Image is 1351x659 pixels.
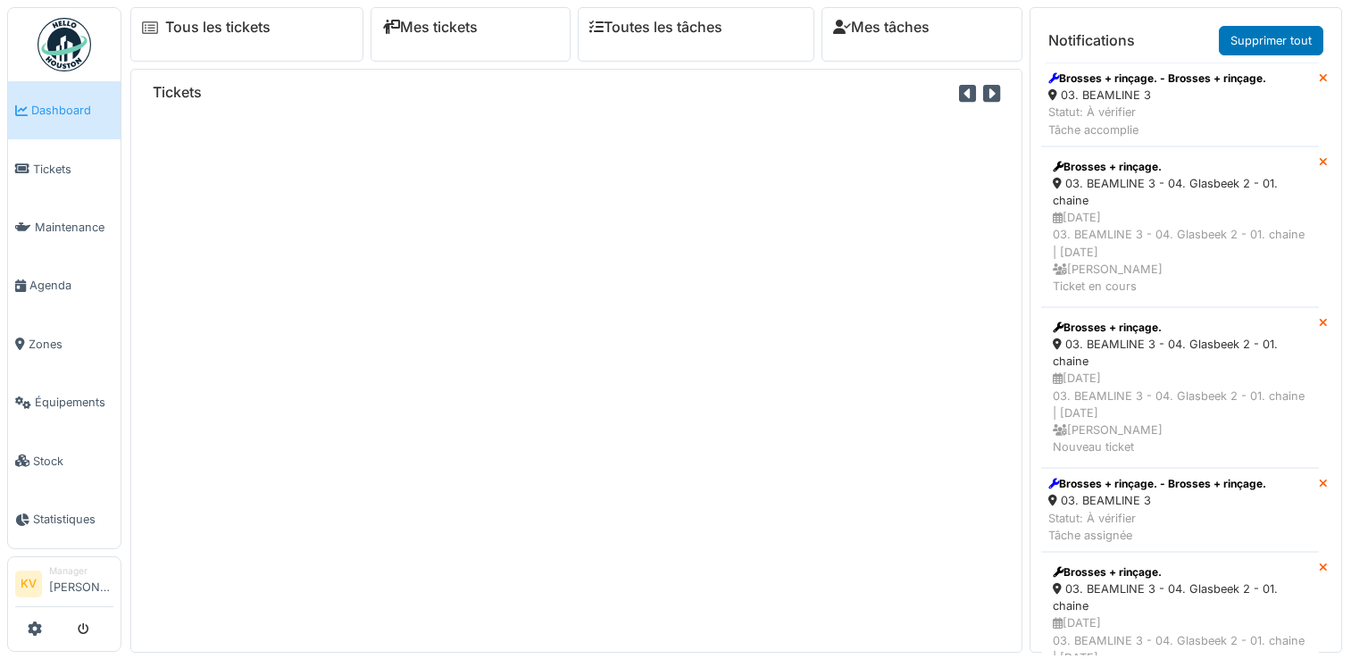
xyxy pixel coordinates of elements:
a: Brosses + rinçage. - Brosses + rinçage. 03. BEAMLINE 3 Statut: À vérifierTâche accomplie [1041,63,1319,146]
a: Tous les tickets [165,19,271,36]
a: Stock [8,431,121,489]
div: Brosses + rinçage. - Brosses + rinçage. [1048,71,1266,87]
a: Brosses + rinçage. 03. BEAMLINE 3 - 04. Glasbeek 2 - 01. chaine [DATE]03. BEAMLINE 3 - 04. Glasbe... [1041,146,1319,307]
h6: Tickets [153,84,202,101]
div: [DATE] 03. BEAMLINE 3 - 04. Glasbeek 2 - 01. chaine | [DATE] [PERSON_NAME] Nouveau ticket [1053,370,1307,455]
span: Stock [33,453,113,470]
div: Brosses + rinçage. [1053,320,1307,336]
div: 03. BEAMLINE 3 - 04. Glasbeek 2 - 01. chaine [1053,580,1307,614]
a: Brosses + rinçage. 03. BEAMLINE 3 - 04. Glasbeek 2 - 01. chaine [DATE]03. BEAMLINE 3 - 04. Glasbe... [1041,307,1319,468]
div: Manager [49,564,113,578]
div: Brosses + rinçage. [1053,564,1307,580]
a: Mes tickets [382,19,478,36]
a: Statistiques [8,490,121,548]
li: KV [15,571,42,597]
a: Supprimer tout [1219,26,1323,55]
a: Mes tâches [833,19,930,36]
span: Maintenance [35,219,113,236]
span: Tickets [33,161,113,178]
div: 03. BEAMLINE 3 [1048,492,1266,509]
a: Agenda [8,256,121,314]
h6: Notifications [1048,32,1135,49]
div: Brosses + rinçage. - Brosses + rinçage. [1048,476,1266,492]
a: Toutes les tâches [589,19,722,36]
span: Statistiques [33,511,113,528]
span: Équipements [35,394,113,411]
div: 03. BEAMLINE 3 - 04. Glasbeek 2 - 01. chaine [1053,175,1307,209]
div: Brosses + rinçage. [1053,159,1307,175]
a: Maintenance [8,198,121,256]
img: Badge_color-CXgf-gQk.svg [38,18,91,71]
div: [DATE] 03. BEAMLINE 3 - 04. Glasbeek 2 - 01. chaine | [DATE] [PERSON_NAME] Ticket en cours [1053,209,1307,295]
div: Statut: À vérifier Tâche assignée [1048,510,1266,544]
a: KV Manager[PERSON_NAME] [15,564,113,607]
div: 03. BEAMLINE 3 - 04. Glasbeek 2 - 01. chaine [1053,336,1307,370]
a: Dashboard [8,81,121,139]
a: Zones [8,315,121,373]
a: Tickets [8,139,121,197]
li: [PERSON_NAME] [49,564,113,603]
span: Dashboard [31,102,113,119]
a: Équipements [8,373,121,431]
div: Statut: À vérifier Tâche accomplie [1048,104,1266,138]
span: Zones [29,336,113,353]
div: 03. BEAMLINE 3 [1048,87,1266,104]
a: Brosses + rinçage. - Brosses + rinçage. 03. BEAMLINE 3 Statut: À vérifierTâche assignée [1041,468,1319,552]
span: Agenda [29,277,113,294]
